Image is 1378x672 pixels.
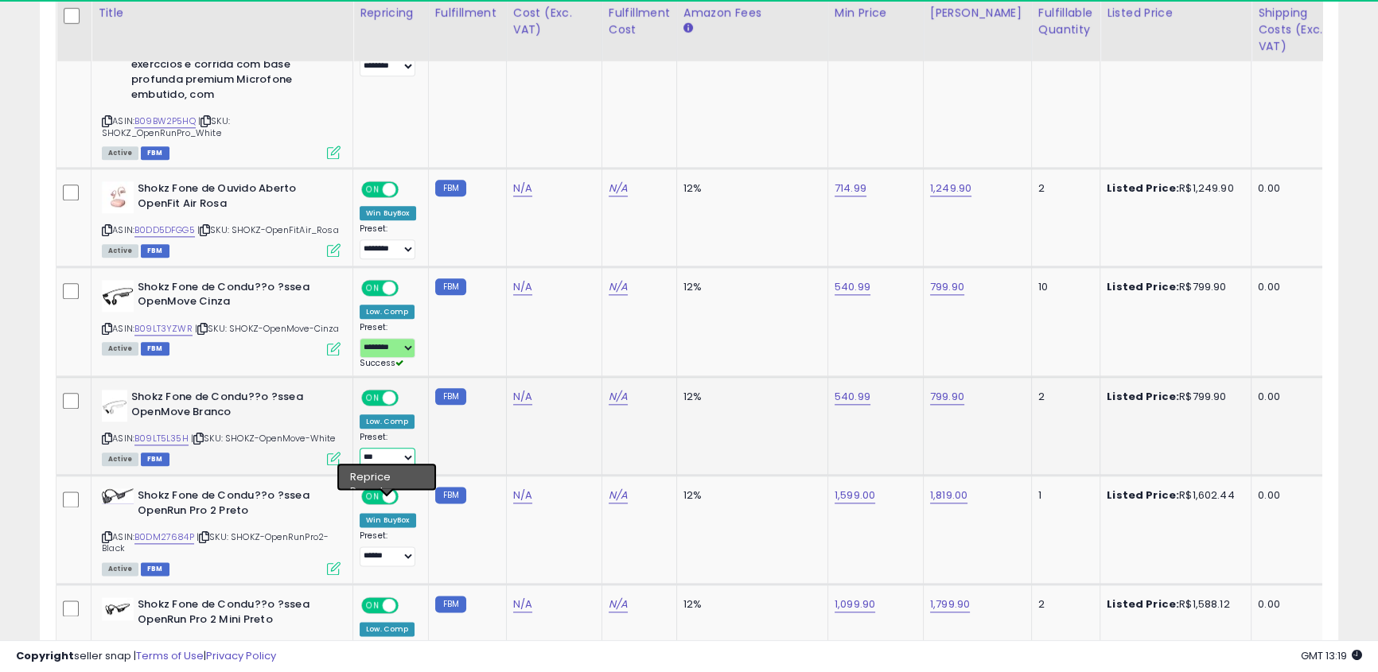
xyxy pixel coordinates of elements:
[683,390,816,404] div: 12%
[1038,181,1088,196] div: 2
[206,648,276,663] a: Privacy Policy
[360,322,416,369] div: Preset:
[930,5,1025,21] div: [PERSON_NAME]
[195,322,340,335] span: | SKU: SHOKZ-OpenMove-Cinza
[363,599,383,612] span: ON
[134,115,196,128] a: B09BW2P5HQ
[1107,279,1179,294] b: Listed Price:
[134,432,189,445] a: B09LT5L35H
[835,596,875,612] a: 1,099.90
[683,181,816,196] div: 12%
[1038,488,1088,503] div: 1
[102,488,341,573] div: ASIN:
[396,281,422,294] span: OFF
[1258,5,1340,55] div: Shipping Costs (Exc. VAT)
[102,562,138,576] span: All listings currently available for purchase on Amazon
[513,389,532,405] a: N/A
[16,649,276,664] div: seller snap | |
[102,488,134,503] img: 31+g52azyvL._SL40_.jpg
[609,596,628,612] a: N/A
[98,5,346,21] div: Title
[835,389,870,405] a: 540.99
[360,622,415,636] div: Low. Comp
[1107,487,1179,503] b: Listed Price:
[363,281,383,294] span: ON
[360,530,416,566] div: Preset:
[1107,390,1239,404] div: R$799.90
[435,5,500,21] div: Fulfillment
[102,181,341,255] div: ASIN:
[134,530,194,544] a: B0DM27684P
[683,488,816,503] div: 12%
[197,223,339,236] span: | SKU: SHOKZ-OpenFitAir_Rosa
[683,5,821,21] div: Amazon Fees
[360,414,415,429] div: Low. Comp
[930,181,971,196] a: 1,249.90
[360,305,415,319] div: Low. Comp
[1107,5,1244,21] div: Listed Price
[396,183,422,196] span: OFF
[191,432,336,445] span: | SKU: SHOKZ-OpenMove-White
[141,453,169,466] span: FBM
[513,487,532,503] a: N/A
[1107,181,1179,196] b: Listed Price:
[513,181,532,196] a: N/A
[138,181,331,215] b: Shokz Fone de Ouvido Aberto OpenFit Air Rosa
[1301,648,1362,663] span: 2025-09-9 13:19 GMT
[360,357,403,369] span: Success
[360,206,416,220] div: Win BuyBox
[102,280,341,354] div: ASIN:
[360,432,416,468] div: Preset:
[609,181,628,196] a: N/A
[513,5,595,38] div: Cost (Exc. VAT)
[1107,488,1239,503] div: R$1,602.44
[396,490,422,503] span: OFF
[835,279,870,295] a: 540.99
[513,279,532,295] a: N/A
[102,390,127,421] img: 21JbpwIoRgL._SL40_.jpg
[141,562,169,576] span: FBM
[138,280,331,313] b: Shokz Fone de Condu??o ?ssea OpenMove Cinza
[683,597,816,612] div: 12%
[363,391,383,405] span: ON
[396,599,422,612] span: OFF
[134,223,195,237] a: B0DD5DFGG5
[102,146,138,160] span: All listings currently available for purchase on Amazon
[136,648,204,663] a: Terms of Use
[102,342,138,355] span: All listings currently available for purchase on Amazon
[1258,597,1334,612] div: 0.00
[609,279,628,295] a: N/A
[930,487,967,503] a: 1,819.00
[609,487,628,503] a: N/A
[102,181,134,213] img: 217v6sfF4VL._SL40_.jpg
[102,453,138,466] span: All listings currently available for purchase on Amazon
[435,487,466,503] small: FBM
[609,389,628,405] a: N/A
[1038,280,1088,294] div: 10
[141,342,169,355] span: FBM
[141,146,169,160] span: FBM
[1258,181,1334,196] div: 0.00
[835,181,866,196] a: 714.99
[683,280,816,294] div: 12%
[1107,597,1239,612] div: R$1,588.12
[930,389,964,405] a: 799.90
[1258,390,1334,404] div: 0.00
[1107,596,1179,612] b: Listed Price:
[835,487,875,503] a: 1,599.00
[1038,597,1088,612] div: 2
[134,322,193,336] a: B09LT3YZWR
[513,596,532,612] a: N/A
[102,280,134,312] img: 31vfYJCroPL._SL40_.jpg
[102,115,230,138] span: | SKU: SHOKZ_OpenRunPro_White
[1107,280,1239,294] div: R$799.90
[1107,389,1179,404] b: Listed Price:
[396,391,422,405] span: OFF
[835,5,917,21] div: Min Price
[435,596,466,612] small: FBM
[609,5,670,38] div: Fulfillment Cost
[1038,390,1088,404] div: 2
[1107,181,1239,196] div: R$1,249.90
[102,597,134,620] img: 21DRYgcSRoL._SL40_.jpg
[102,244,138,258] span: All listings currently available for purchase on Amazon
